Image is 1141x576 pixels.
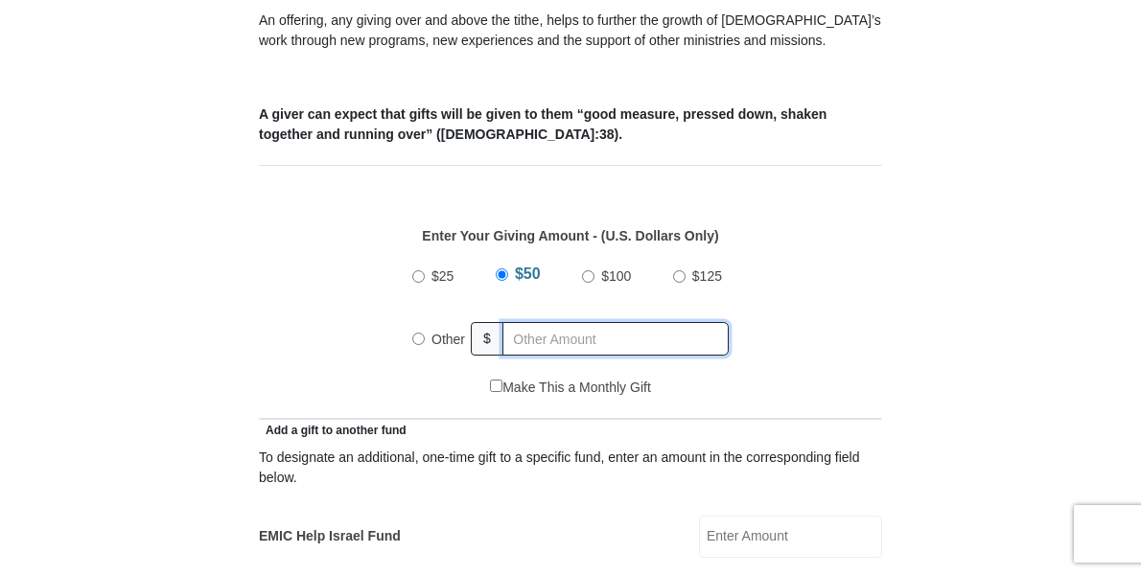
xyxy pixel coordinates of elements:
[259,448,882,488] div: To designate an additional, one-time gift to a specific fund, enter an amount in the correspondin...
[490,380,502,392] input: Make This a Monthly Gift
[422,228,718,243] strong: Enter Your Giving Amount - (U.S. Dollars Only)
[601,268,631,284] span: $100
[259,424,407,437] span: Add a gift to another fund
[699,516,882,558] input: Enter Amount
[259,526,401,546] label: EMIC Help Israel Fund
[471,322,503,356] span: $
[490,378,651,398] label: Make This a Monthly Gift
[259,11,882,51] p: An offering, any giving over and above the tithe, helps to further the growth of [DEMOGRAPHIC_DAT...
[515,265,541,282] span: $50
[502,322,729,356] input: Other Amount
[431,268,454,284] span: $25
[431,332,465,347] span: Other
[259,106,827,142] b: A giver can expect that gifts will be given to them “good measure, pressed down, shaken together ...
[692,268,722,284] span: $125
